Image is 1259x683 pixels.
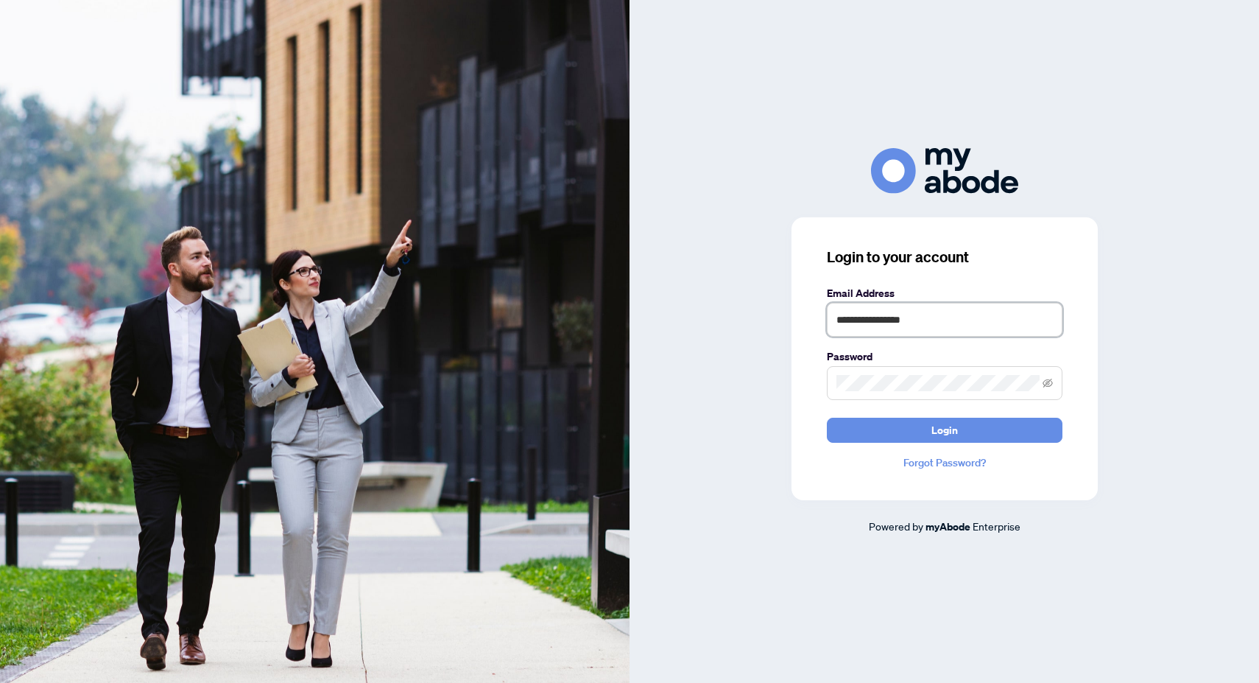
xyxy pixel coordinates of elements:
a: Forgot Password? [827,455,1062,471]
span: Powered by [869,519,923,533]
label: Password [827,348,1062,365]
a: myAbode [925,519,970,535]
span: Login [931,418,958,442]
img: ma-logo [871,148,1018,193]
button: Login [827,418,1062,443]
label: Email Address [827,285,1062,301]
h3: Login to your account [827,247,1062,267]
span: eye-invisible [1043,378,1053,388]
span: Enterprise [973,519,1020,533]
